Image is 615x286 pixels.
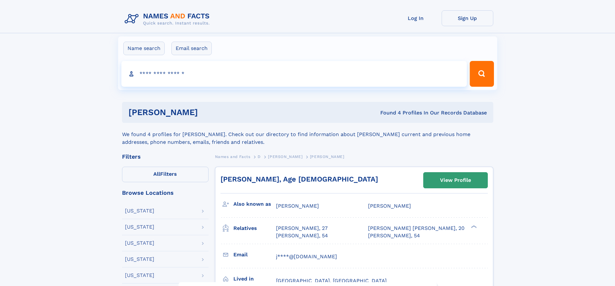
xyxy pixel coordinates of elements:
[125,241,154,246] div: [US_STATE]
[233,199,276,210] h3: Also known as
[289,109,487,116] div: Found 4 Profiles In Our Records Database
[215,153,251,161] a: Names and Facts
[125,224,154,230] div: [US_STATE]
[125,208,154,213] div: [US_STATE]
[368,203,411,209] span: [PERSON_NAME]
[233,273,276,284] h3: Lived in
[368,225,465,232] a: [PERSON_NAME] [PERSON_NAME], 20
[122,123,493,146] div: We found 4 profiles for [PERSON_NAME]. Check out our directory to find information about [PERSON_...
[469,225,477,229] div: ❯
[368,232,420,239] a: [PERSON_NAME], 54
[122,190,209,196] div: Browse Locations
[233,223,276,234] h3: Relatives
[125,273,154,278] div: [US_STATE]
[470,61,494,87] button: Search Button
[122,167,209,182] label: Filters
[123,42,165,55] label: Name search
[276,203,319,209] span: [PERSON_NAME]
[310,154,344,159] span: [PERSON_NAME]
[390,10,442,26] a: Log In
[258,154,261,159] span: D
[125,257,154,262] div: [US_STATE]
[122,10,215,28] img: Logo Names and Facts
[276,232,328,239] a: [PERSON_NAME], 54
[258,153,261,161] a: D
[424,173,487,188] a: View Profile
[128,108,289,116] h1: [PERSON_NAME]
[440,173,471,188] div: View Profile
[121,61,467,87] input: search input
[171,42,212,55] label: Email search
[268,153,302,161] a: [PERSON_NAME]
[153,171,160,177] span: All
[220,175,378,183] a: [PERSON_NAME], Age [DEMOGRAPHIC_DATA]
[268,154,302,159] span: [PERSON_NAME]
[122,154,209,160] div: Filters
[276,225,328,232] a: [PERSON_NAME], 27
[442,10,493,26] a: Sign Up
[233,249,276,260] h3: Email
[276,278,387,284] span: [GEOGRAPHIC_DATA], [GEOGRAPHIC_DATA]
